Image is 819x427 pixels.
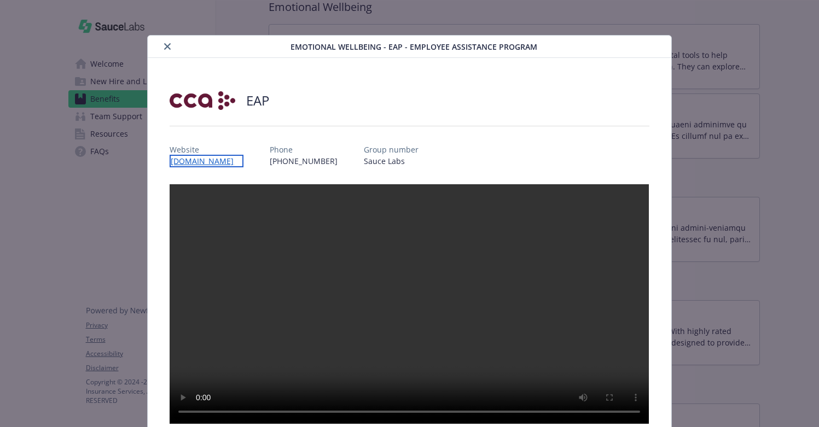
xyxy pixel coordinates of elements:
[170,144,243,155] p: Website
[291,41,537,52] span: Emotional Wellbeing - EAP - Employee Assistance Program
[170,84,235,117] img: Corporate Counseling Associates, Inc (CCA)
[364,144,419,155] p: Group number
[170,155,243,167] a: [DOMAIN_NAME]
[161,40,174,53] button: close
[270,144,338,155] p: Phone
[364,155,419,167] p: Sauce Labs
[270,155,338,167] p: [PHONE_NUMBER]
[246,91,269,110] h2: EAP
